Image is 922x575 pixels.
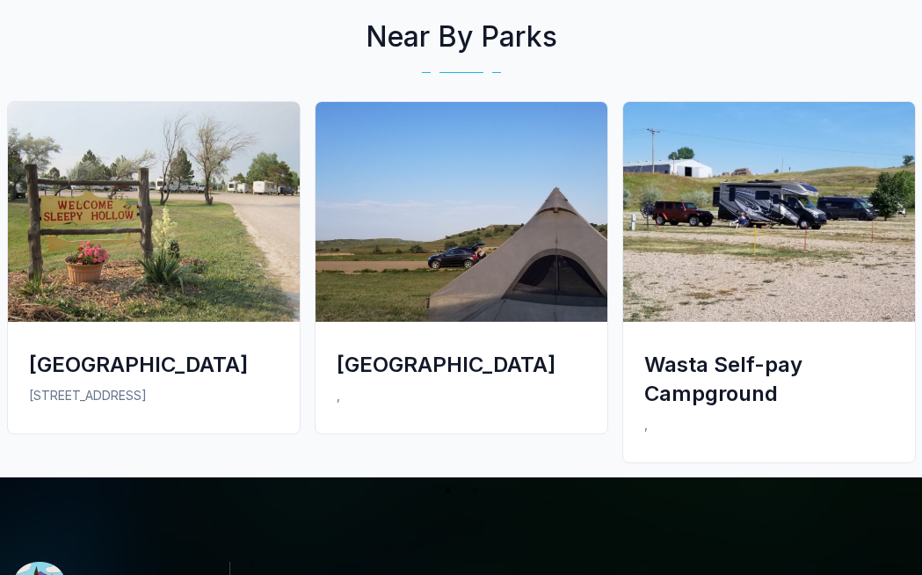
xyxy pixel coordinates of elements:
img: Sleepy Hollow Campground [8,102,300,322]
p: [STREET_ADDRESS] [29,386,279,405]
div: Wasta Self-pay Campground [644,350,894,408]
img: Wasta Self-pay Campground [623,102,915,322]
div: [GEOGRAPHIC_DATA] [337,350,586,379]
button: 2 [466,482,483,499]
a: Sage Creek Campground[GEOGRAPHIC_DATA], [308,101,615,448]
p: , [644,415,894,434]
img: Sage Creek Campground [316,102,607,322]
p: , [337,386,586,405]
button: 1 [439,482,457,499]
div: [GEOGRAPHIC_DATA] [29,350,279,379]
